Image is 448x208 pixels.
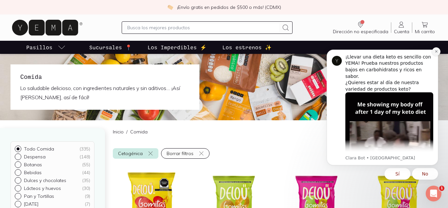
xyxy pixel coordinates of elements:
a: Sucursales 📍 [88,41,133,54]
span: / [124,128,130,135]
p: Bebidas [24,170,42,175]
div: ( 335 ) [79,146,90,152]
p: Sucursales 📍 [89,43,132,51]
iframe: Intercom notifications mensaje [317,44,448,184]
div: ( 35 ) [82,177,90,183]
a: Los Imperdibles ⚡️ [146,41,208,54]
p: Todo Comida [24,146,54,152]
a: Los estrenos ✨ [221,41,273,54]
iframe: Intercom live chat [426,186,441,201]
span: Mi carrito [415,29,435,35]
p: Lo saludable delicioso, con ingredientes naturales y sin aditivos.... ¡Así [PERSON_NAME], así de ... [20,83,190,102]
p: ¡Envío gratis en pedidos de $500 o más! (CDMX) [177,4,281,11]
div: ( 55 ) [82,162,90,168]
div: ( 30 ) [82,185,90,191]
p: Pasillos [26,43,52,51]
div: ( 9 ) [85,193,90,199]
a: pasillo-todos-link [25,41,67,54]
button: Borrar filtros [161,148,210,159]
p: Los estrenos ✨ [222,43,272,51]
p: Dulces y chocolates [24,177,66,183]
input: Busca los mejores productos [127,24,279,32]
a: Inicio [113,129,124,135]
button: Cetogénica [113,148,158,159]
div: ( 7 ) [85,201,90,207]
a: Mi carrito [412,21,438,35]
p: [DATE] [24,201,38,207]
p: Comida [130,128,148,135]
div: ( 148 ) [79,154,90,160]
span: 1 [439,186,444,191]
p: Lácteos y huevos [24,185,61,191]
div: ( 44 ) [82,170,90,175]
a: Cuenta [391,21,412,35]
p: Botanas [24,162,42,168]
p: Despensa [24,154,46,160]
h1: Comida [20,72,190,81]
span: Cuenta [394,29,409,35]
img: check [167,4,173,10]
a: Dirección no especificada [330,21,391,35]
p: Los Imperdibles ⚡️ [148,43,207,51]
span: Dirección no especificada [333,29,388,35]
p: Pan y Tortillas [24,193,54,199]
